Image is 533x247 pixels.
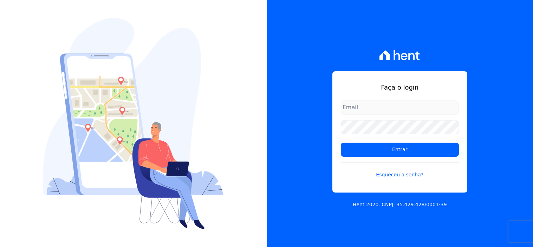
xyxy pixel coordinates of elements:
[341,83,459,92] h1: Faça o login
[353,201,447,208] p: Hent 2020. CNPJ: 35.429.428/0001-39
[341,100,459,115] input: Email
[43,18,223,229] img: Login
[341,143,459,157] input: Entrar
[341,162,459,178] a: Esqueceu a senha?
